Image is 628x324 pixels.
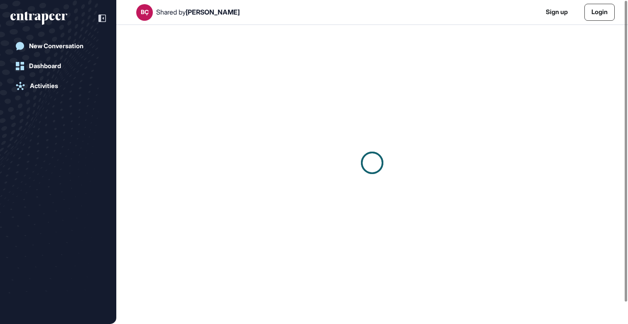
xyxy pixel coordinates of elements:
[29,62,61,70] div: Dashboard
[156,8,240,16] div: Shared by
[546,7,568,17] a: Sign up
[584,4,615,21] a: Login
[30,82,58,90] div: Activities
[141,9,149,15] div: BÇ
[10,12,67,25] div: entrapeer-logo
[186,8,240,16] span: [PERSON_NAME]
[29,42,83,50] div: New Conversation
